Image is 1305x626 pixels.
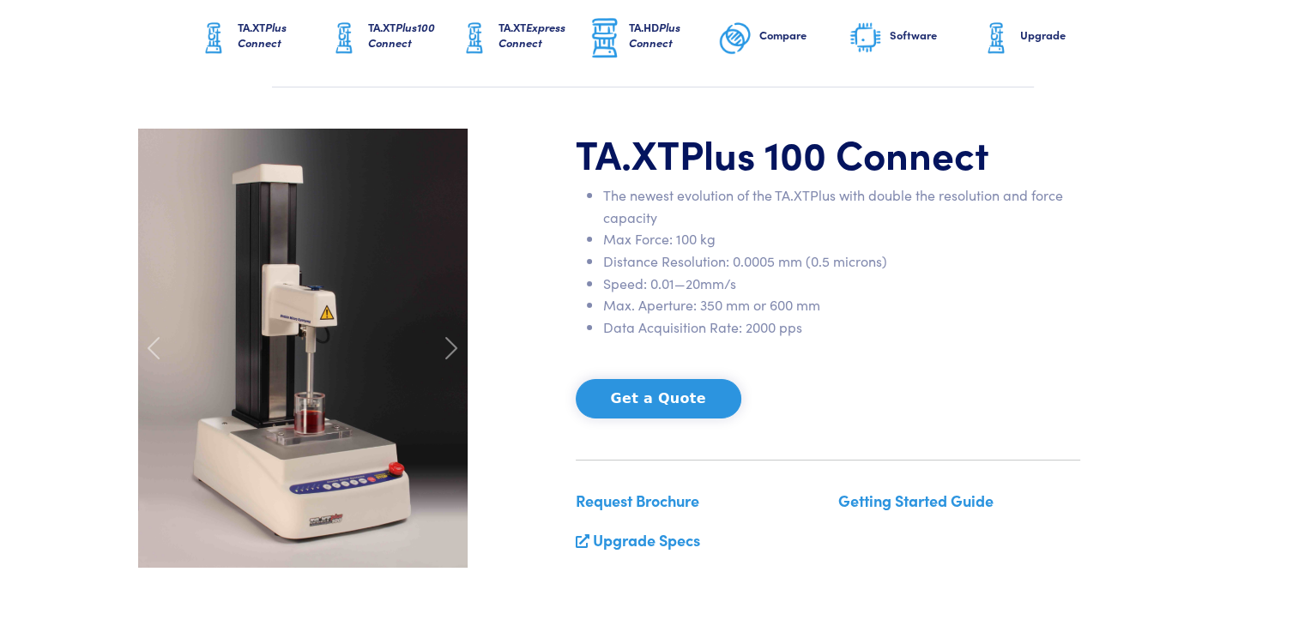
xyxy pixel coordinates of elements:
a: Getting Started Guide [838,490,994,511]
li: Speed: 0.01—20mm/s [603,273,1080,295]
h6: TA.XT [368,20,457,51]
span: Plus100 Connect [368,19,435,51]
h6: Compare [759,27,849,43]
img: ta-xt-graphic.png [979,17,1013,60]
img: software-graphic.png [849,21,883,57]
li: The newest evolution of the TA.XTPlus with double the resolution and force capacity [603,184,1080,228]
img: ta-xt-plus-100-gel-red.jpg [138,129,468,568]
h6: Software [890,27,979,43]
img: compare-graphic.png [718,17,752,60]
img: ta-xt-graphic.png [457,17,492,60]
a: Upgrade Specs [593,529,700,551]
a: Request Brochure [576,490,699,511]
h6: TA.HD [629,20,718,51]
li: Data Acquisition Rate: 2000 pps [603,316,1080,339]
span: Express Connect [498,19,565,51]
h6: TA.XT [238,20,327,51]
img: ta-hd-graphic.png [588,16,622,61]
img: ta-xt-graphic.png [327,17,361,60]
li: Max. Aperture: 350 mm or 600 mm [603,294,1080,316]
h6: Upgrade [1020,27,1109,43]
span: Plus Connect [629,19,680,51]
h1: TA.XT [576,129,1080,178]
li: Max Force: 100 kg [603,228,1080,250]
button: Get a Quote [576,379,741,418]
li: Distance Resolution: 0.0005 mm (0.5 microns) [603,250,1080,273]
h6: TA.XT [498,20,588,51]
span: Plus Connect [238,19,287,51]
img: ta-xt-graphic.png [196,17,231,60]
span: Plus 100 Connect [680,125,989,180]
